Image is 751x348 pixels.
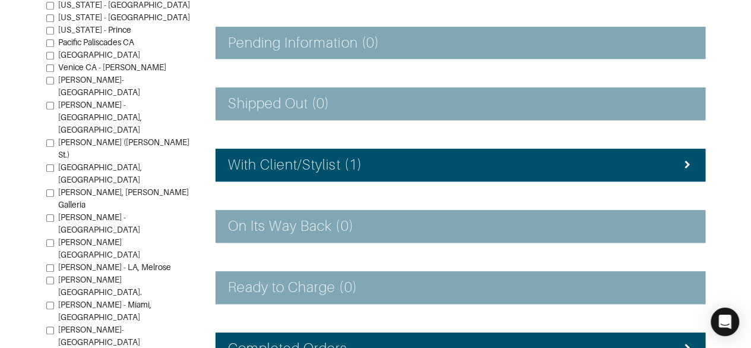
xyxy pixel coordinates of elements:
input: [US_STATE] - [GEOGRAPHIC_DATA] [46,2,54,10]
span: [PERSON_NAME][GEOGRAPHIC_DATA] [58,237,140,259]
h4: With Client/Stylist (1) [228,156,362,174]
h4: Pending Information (0) [228,35,379,52]
span: [PERSON_NAME]- [GEOGRAPHIC_DATA] [58,325,140,347]
span: [PERSON_NAME]-[GEOGRAPHIC_DATA] [58,75,140,97]
h4: Shipped Out (0) [228,95,330,112]
input: [PERSON_NAME]-[GEOGRAPHIC_DATA] [46,77,54,84]
span: [PERSON_NAME] ([PERSON_NAME] St.) [58,137,189,159]
input: [GEOGRAPHIC_DATA] [46,52,54,59]
div: Open Intercom Messenger [711,308,739,336]
input: Venice CA - [PERSON_NAME] [46,64,54,72]
span: Venice CA - [PERSON_NAME] [58,62,166,72]
span: [PERSON_NAME] - [GEOGRAPHIC_DATA], [GEOGRAPHIC_DATA] [58,100,142,134]
span: [PERSON_NAME] - [GEOGRAPHIC_DATA] [58,212,140,234]
input: [US_STATE] - [GEOGRAPHIC_DATA] [46,14,54,22]
h4: Ready to Charge (0) [228,279,357,296]
span: [PERSON_NAME], [PERSON_NAME] Galleria [58,187,189,209]
input: [GEOGRAPHIC_DATA], [GEOGRAPHIC_DATA] [46,164,54,172]
span: [PERSON_NAME][GEOGRAPHIC_DATA]. [58,275,142,297]
h4: On Its Way Back (0) [228,218,354,235]
input: [PERSON_NAME] - [GEOGRAPHIC_DATA], [GEOGRAPHIC_DATA] [46,102,54,109]
input: Pacific Paliscades CA [46,39,54,47]
input: [PERSON_NAME] ([PERSON_NAME] St.) [46,139,54,147]
input: [US_STATE] - Prince [46,27,54,35]
input: [PERSON_NAME] - [GEOGRAPHIC_DATA] [46,214,54,222]
input: [PERSON_NAME], [PERSON_NAME] Galleria [46,189,54,197]
span: [US_STATE] - Prince [58,25,131,35]
span: Pacific Paliscades CA [58,37,134,47]
span: [GEOGRAPHIC_DATA] [58,50,140,59]
input: [PERSON_NAME] - Miami, [GEOGRAPHIC_DATA] [46,302,54,309]
input: [PERSON_NAME][GEOGRAPHIC_DATA] [46,239,54,247]
input: [PERSON_NAME]- [GEOGRAPHIC_DATA] [46,327,54,334]
span: [GEOGRAPHIC_DATA], [GEOGRAPHIC_DATA] [58,162,142,184]
span: [US_STATE] - [GEOGRAPHIC_DATA] [58,12,190,22]
input: [PERSON_NAME][GEOGRAPHIC_DATA]. [46,277,54,284]
span: [PERSON_NAME] - Miami, [GEOGRAPHIC_DATA] [58,300,151,322]
span: [PERSON_NAME] - LA, Melrose [58,262,171,272]
input: [PERSON_NAME] - LA, Melrose [46,264,54,272]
